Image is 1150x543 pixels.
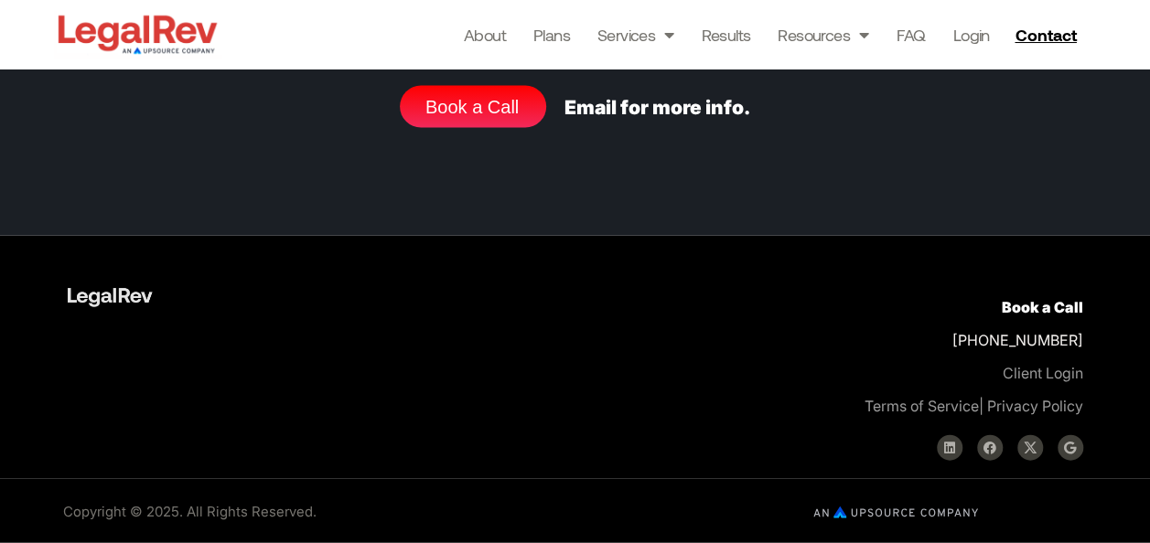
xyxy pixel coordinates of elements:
[63,503,317,520] span: Copyright © 2025. All Rights Reserved.
[865,397,979,415] a: Terms of Service
[987,397,1083,415] a: Privacy Policy
[464,22,506,48] a: About
[598,291,1083,422] p: [PHONE_NUMBER]
[597,22,674,48] a: Services
[400,86,546,128] a: Book a Call
[1015,27,1076,43] span: Contact
[952,22,989,48] a: Login
[564,96,750,119] a: Email for more info.
[464,22,990,48] nav: Menu
[1003,364,1083,382] a: Client Login
[425,98,519,116] span: Book a Call
[778,22,868,48] a: Resources
[533,22,570,48] a: Plans
[865,397,983,415] span: |
[1007,20,1088,49] a: Contact
[1002,298,1083,316] a: Book a Call
[896,22,925,48] a: FAQ
[701,22,750,48] a: Results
